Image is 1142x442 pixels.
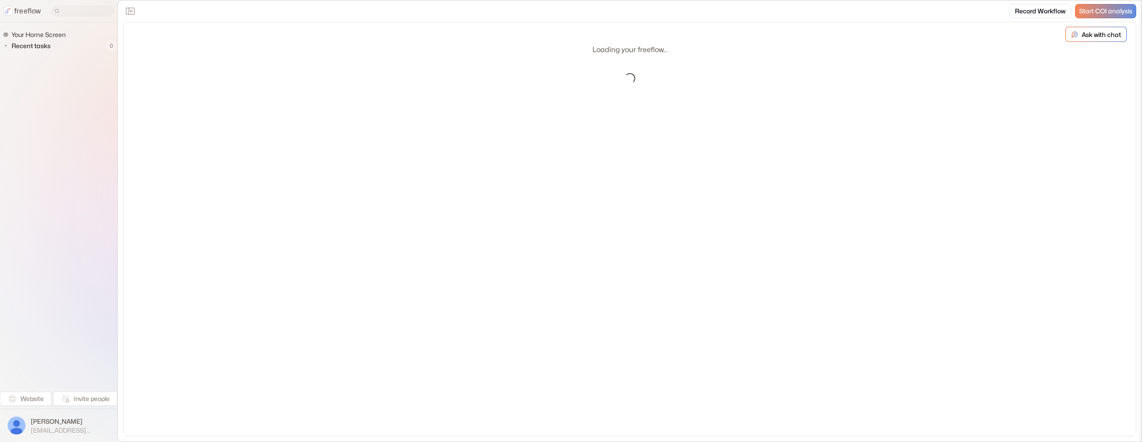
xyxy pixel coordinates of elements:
[1079,8,1132,15] span: Start COI analysis
[1009,4,1072,18] a: Record Workflow
[3,29,69,40] a: Your Home Screen
[14,6,41,16] p: freeflow
[105,40,117,52] span: 0
[123,4,137,18] button: Close the sidebar
[3,41,54,51] button: Recent tasks
[53,392,117,406] button: Invite people
[31,417,110,426] span: [PERSON_NAME]
[8,417,25,434] img: profile
[10,41,53,50] span: Recent tasks
[10,30,68,39] span: Your Home Screen
[4,6,41,16] a: freeflow
[5,414,112,437] button: [PERSON_NAME][EMAIL_ADDRESS][DOMAIN_NAME]
[1075,4,1136,18] a: Start COI analysis
[31,426,110,434] span: [EMAIL_ADDRESS][DOMAIN_NAME]
[592,45,667,55] p: Loading your freeflow...
[1082,30,1121,39] p: Ask with chat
